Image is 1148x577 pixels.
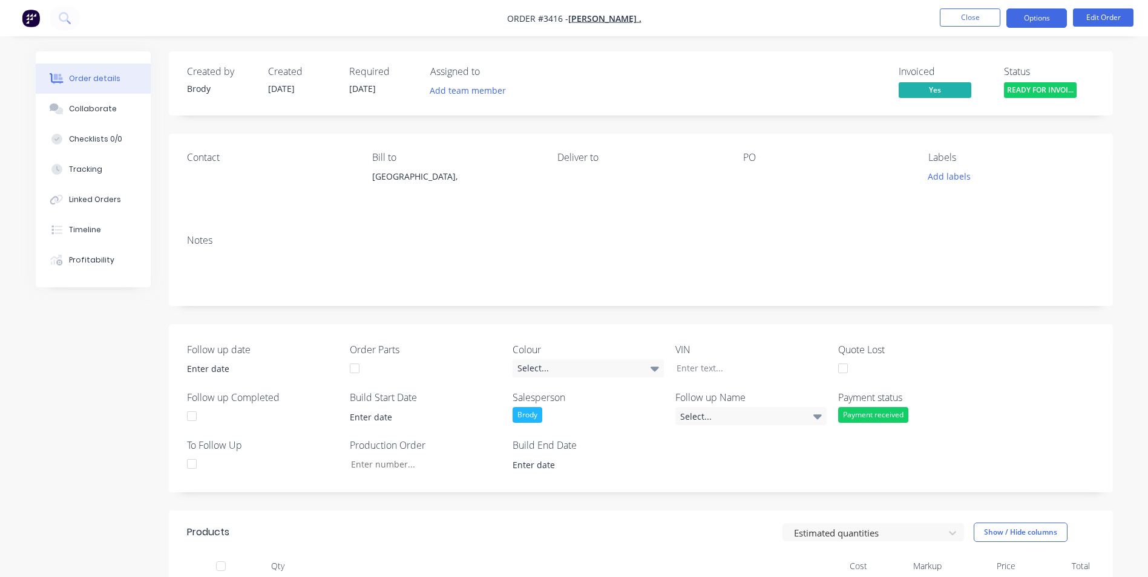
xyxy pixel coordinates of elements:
label: Follow up Completed [187,390,338,405]
div: Profitability [69,255,114,266]
button: Edit Order [1073,8,1133,27]
div: Linked Orders [69,194,121,205]
label: Build Start Date [350,390,501,405]
span: Order #3416 - [507,13,568,24]
button: READY FOR INVOI... [1004,82,1077,100]
div: Order details [69,73,120,84]
div: Deliver to [557,152,723,163]
div: [GEOGRAPHIC_DATA], [372,168,538,207]
button: Options [1006,8,1067,28]
label: VIN [675,342,827,357]
div: Notes [187,235,1095,246]
button: Checklists 0/0 [36,124,151,154]
span: READY FOR INVOI... [1004,82,1077,97]
label: Production Order [350,438,501,452]
a: [PERSON_NAME] . [568,13,641,24]
label: Follow up date [187,342,338,357]
div: Select... [675,407,827,425]
input: Enter date [504,455,655,474]
input: Enter date [179,360,329,378]
div: Created by [187,66,254,77]
span: [DATE] [349,83,376,94]
div: Products [187,525,229,540]
img: Factory [22,9,40,27]
button: Linked Orders [36,184,151,215]
button: Order details [36,64,151,94]
button: Profitability [36,245,151,275]
div: Labels [928,152,1094,163]
div: Bill to [372,152,538,163]
div: Status [1004,66,1095,77]
label: To Follow Up [187,438,338,452]
div: Brody [513,407,542,423]
div: Payment received [838,407,908,423]
button: Add team member [423,82,512,99]
button: Collaborate [36,94,151,124]
button: Add labels [922,168,977,184]
div: Contact [187,152,353,163]
label: Colour [513,342,664,357]
div: Created [268,66,335,77]
div: Collaborate [69,103,117,114]
div: Assigned to [430,66,551,77]
button: Tracking [36,154,151,184]
div: Checklists 0/0 [69,134,122,145]
label: Follow up Name [675,390,827,405]
button: Add team member [430,82,513,99]
div: [GEOGRAPHIC_DATA], [372,168,538,185]
button: Show / Hide columns [974,523,1068,542]
label: Salesperson [513,390,664,405]
span: [DATE] [268,83,295,94]
div: Tracking [69,164,102,175]
label: Order Parts [350,342,501,357]
div: Brody [187,82,254,95]
input: Enter number... [341,455,500,473]
label: Build End Date [513,438,664,452]
span: Yes [899,82,971,97]
label: Payment status [838,390,989,405]
input: Enter date [341,408,492,426]
div: PO [743,152,909,163]
button: Timeline [36,215,151,245]
label: Quote Lost [838,342,989,357]
div: Invoiced [899,66,989,77]
div: Timeline [69,224,101,235]
div: Select... [513,359,664,377]
div: Required [349,66,416,77]
button: Close [940,8,1000,27]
